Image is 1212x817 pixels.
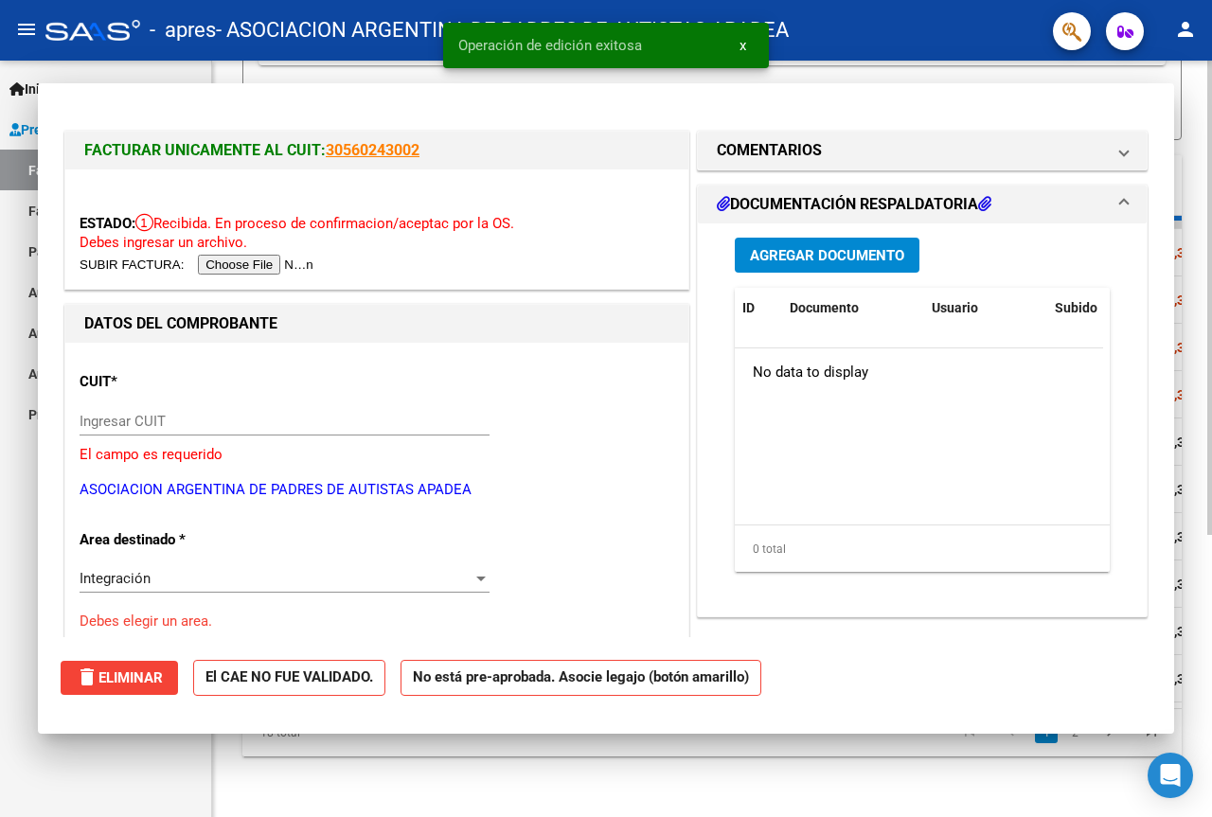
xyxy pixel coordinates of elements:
h1: COMENTARIOS [717,139,822,162]
div: DOCUMENTACIÓN RESPALDATORIA [698,223,1147,616]
span: FACTURAR UNICAMENTE AL CUIT: [84,141,326,159]
p: El campo es requerido [80,444,674,466]
datatable-header-cell: Documento [782,288,924,329]
div: No data to display [735,348,1103,396]
p: Debes elegir un area. [80,611,674,632]
div: 0 total [735,525,1110,573]
span: ID [742,300,755,315]
datatable-header-cell: Subido [1047,288,1142,329]
mat-expansion-panel-header: DOCUMENTACIÓN RESPALDATORIA [698,186,1147,223]
strong: No está pre-aprobada. Asocie legajo (botón amarillo) [401,660,761,697]
span: ESTADO: [80,215,135,232]
a: 30560243002 [326,141,419,159]
p: ASOCIACION ARGENTINA DE PADRES DE AUTISTAS APADEA [80,479,674,501]
span: Usuario [932,300,978,315]
h1: DOCUMENTACIÓN RESPALDATORIA [717,193,991,216]
span: x [740,37,746,54]
p: Debes ingresar un archivo. [80,232,674,254]
span: Integración [80,570,151,587]
mat-icon: person [1174,18,1197,41]
button: Eliminar [61,661,178,695]
span: - apres [150,9,216,51]
strong: DATOS DEL COMPROBANTE [84,314,277,332]
mat-icon: delete [76,666,98,688]
div: Open Intercom Messenger [1148,753,1193,798]
p: Area destinado * [80,529,258,551]
span: Subido [1055,300,1097,315]
span: Operación de edición exitosa [458,36,642,55]
span: Documento [790,300,859,315]
span: Prestadores / Proveedores [9,119,182,140]
span: Eliminar [76,669,163,686]
datatable-header-cell: ID [735,288,782,329]
span: - ASOCIACION ARGENTINA DE PADRES DE AUTISTAS APADEA [216,9,789,51]
p: CUIT [80,371,258,393]
span: Inicio [9,79,58,99]
button: x [724,28,761,62]
button: Agregar Documento [735,238,919,273]
mat-icon: menu [15,18,38,41]
strong: El CAE NO FUE VALIDADO. [193,660,385,697]
span: Agregar Documento [750,247,904,264]
mat-expansion-panel-header: COMENTARIOS [698,132,1147,169]
span: Recibida. En proceso de confirmacion/aceptac por la OS. [135,215,514,232]
datatable-header-cell: Usuario [924,288,1047,329]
